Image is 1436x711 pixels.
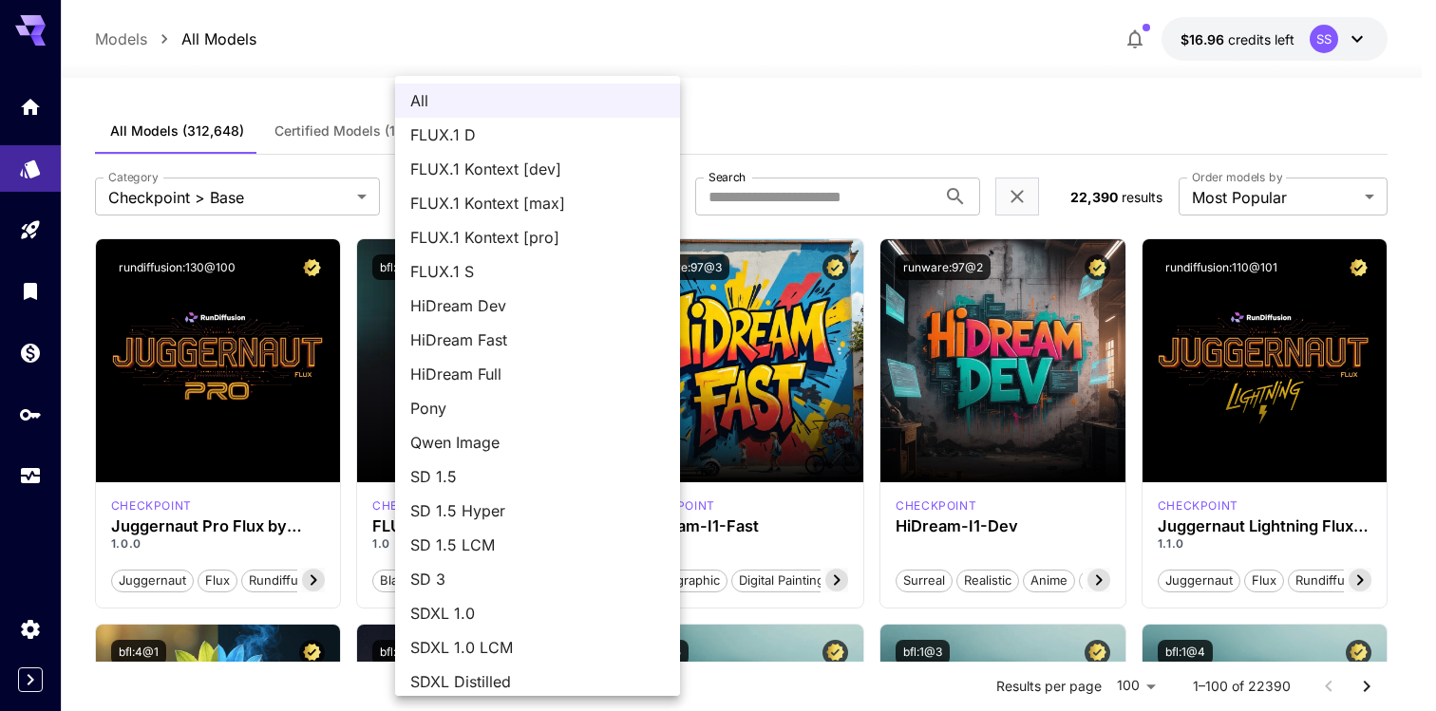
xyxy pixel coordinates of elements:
span: SDXL Distilled [410,670,665,693]
span: FLUX.1 Kontext [max] [410,192,665,215]
span: HiDream Full [410,363,665,385]
span: FLUX.1 D [410,123,665,146]
span: All [410,89,665,112]
span: SD 1.5 [410,465,665,488]
span: SDXL 1.0 [410,602,665,625]
span: HiDream Dev [410,294,665,317]
span: FLUX.1 Kontext [dev] [410,158,665,180]
span: Pony [410,397,665,420]
span: SD 1.5 Hyper [410,499,665,522]
span: FLUX.1 S [410,260,665,283]
span: SD 1.5 LCM [410,533,665,556]
span: SDXL 1.0 LCM [410,636,665,659]
span: FLUX.1 Kontext [pro] [410,226,665,249]
span: HiDream Fast [410,328,665,351]
span: SD 3 [410,568,665,590]
span: Qwen Image [410,431,665,454]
